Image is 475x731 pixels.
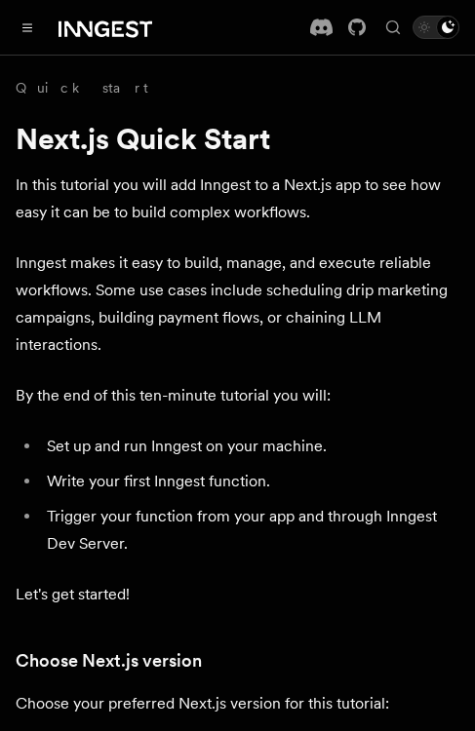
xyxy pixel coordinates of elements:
[16,647,202,674] a: Choose Next.js version
[41,433,459,460] li: Set up and run Inngest on your machine.
[413,16,459,39] button: Toggle dark mode
[16,581,459,608] p: Let's get started!
[16,172,459,226] p: In this tutorial you will add Inngest to a Next.js app to see how easy it can be to build complex...
[16,121,459,156] h1: Next.js Quick Start
[16,382,459,409] p: By the end of this ten-minute tutorial you will:
[16,16,39,39] button: Toggle navigation
[16,250,459,359] p: Inngest makes it easy to build, manage, and execute reliable workflows. Some use cases include sc...
[381,16,405,39] button: Find something...
[41,503,459,558] li: Trigger your function from your app and through Inngest Dev Server.
[41,468,459,495] li: Write your first Inngest function.
[16,78,148,97] a: Quick start
[16,690,459,717] p: Choose your preferred Next.js version for this tutorial:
